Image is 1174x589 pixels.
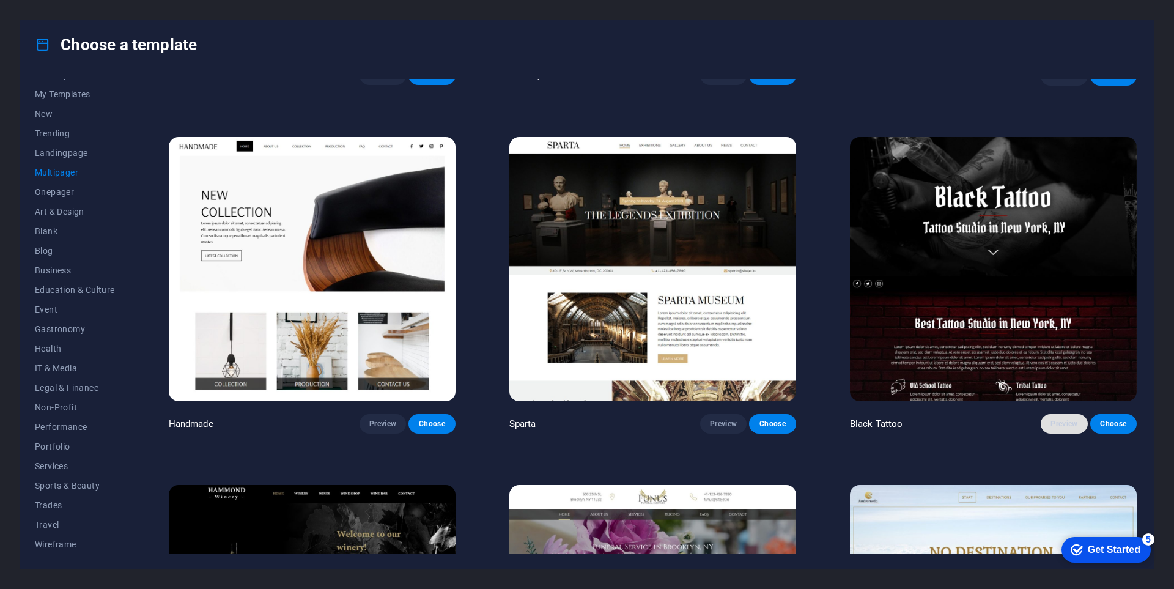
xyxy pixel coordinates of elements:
span: Business [35,265,115,275]
button: Services [35,456,115,476]
button: Multipager [35,163,115,182]
button: Blank [35,221,115,241]
span: IT & Media [35,363,115,373]
button: Health [35,339,115,358]
button: IT & Media [35,358,115,378]
button: My Templates [35,84,115,104]
span: Choose [418,419,445,429]
span: Travel [35,520,115,530]
span: Performance [35,422,115,432]
span: New [35,109,115,119]
button: Choose [408,414,455,434]
button: Choose [1090,414,1137,434]
button: Blog [35,241,115,261]
span: Sports & Beauty [35,481,115,491]
span: Preview [710,419,737,429]
span: Wireframe [35,539,115,549]
span: Art & Design [35,207,115,217]
button: Landingpage [35,143,115,163]
button: Preview [1041,414,1087,434]
p: Handmade [169,418,213,430]
span: Trades [35,500,115,510]
span: Education & Culture [35,285,115,295]
span: Health [35,344,115,354]
button: Sports & Beauty [35,476,115,495]
span: Choose [759,419,786,429]
p: Sparta [509,418,536,430]
span: Portfolio [35,442,115,451]
button: Onepager [35,182,115,202]
button: Choose [749,414,796,434]
button: Art & Design [35,202,115,221]
button: Non-Profit [35,398,115,417]
span: Legal & Finance [35,383,115,393]
img: Handmade [169,137,456,401]
button: New [35,104,115,124]
span: Services [35,461,115,471]
div: Get Started [36,13,89,24]
span: Landingpage [35,148,115,158]
button: Legal & Finance [35,378,115,398]
img: Sparta [509,137,796,401]
span: Blank [35,226,115,236]
button: Trending [35,124,115,143]
span: Event [35,305,115,314]
button: Travel [35,515,115,535]
button: Trades [35,495,115,515]
button: Portfolio [35,437,115,456]
button: Education & Culture [35,280,115,300]
div: 5 [90,2,103,15]
h4: Choose a template [35,35,197,54]
span: Multipager [35,168,115,177]
button: Preview [360,414,406,434]
span: My Templates [35,89,115,99]
div: Get Started 5 items remaining, 0% complete [10,6,99,32]
span: Preview [369,419,396,429]
button: Gastronomy [35,319,115,339]
span: Blog [35,246,115,256]
p: Black Tattoo [850,418,903,430]
img: Black Tattoo [850,137,1137,401]
button: Event [35,300,115,319]
button: Business [35,261,115,280]
button: Wireframe [35,535,115,554]
span: Non-Profit [35,402,115,412]
span: Choose [1100,419,1127,429]
button: Preview [700,414,747,434]
span: Onepager [35,187,115,197]
span: Gastronomy [35,324,115,334]
span: Preview [1050,419,1077,429]
button: Performance [35,417,115,437]
span: Trending [35,128,115,138]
